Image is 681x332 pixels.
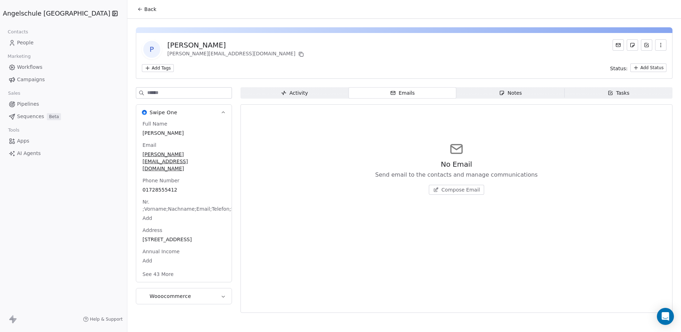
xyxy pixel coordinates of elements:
[6,111,121,122] a: SequencesBeta
[142,64,174,72] button: Add Tags
[375,171,538,179] span: Send email to the contacts and manage communications
[17,39,34,46] span: People
[47,113,61,120] span: Beta
[143,129,225,137] span: [PERSON_NAME]
[142,294,147,299] img: Wooocommerce
[167,40,305,50] div: [PERSON_NAME]
[429,185,485,195] button: Compose Email
[150,293,191,300] span: Wooocommerce
[5,27,31,37] span: Contacts
[17,137,29,145] span: Apps
[17,63,43,71] span: Workflows
[167,50,305,59] div: [PERSON_NAME][EMAIL_ADDRESS][DOMAIN_NAME]
[390,89,415,97] div: Emails
[143,236,225,243] span: [STREET_ADDRESS]
[141,198,249,212] span: Nr. ;Vorname;Nachname;Email;Telefon;StraßE
[5,125,22,135] span: Tools
[6,37,121,49] a: People
[442,186,480,193] span: Compose Email
[608,89,630,97] div: Tasks
[17,113,44,120] span: Sequences
[136,288,232,304] button: WooocommerceWooocommerce
[83,316,123,322] a: Help & Support
[5,88,23,99] span: Sales
[136,105,232,120] button: Swipe OneSwipe One
[657,308,674,325] div: Open Intercom Messenger
[143,257,225,264] span: Add
[141,120,169,127] span: Full Name
[143,186,225,193] span: 01728555412
[9,7,101,20] button: Angelschule [GEOGRAPHIC_DATA]
[144,6,156,13] span: Back
[6,74,121,85] a: Campaigns
[17,150,41,157] span: AI Agents
[441,159,472,169] span: No Email
[133,3,161,16] button: Back
[150,109,177,116] span: Swipe One
[17,76,45,83] span: Campaigns
[6,98,121,110] a: Pipelines
[141,142,158,149] span: Email
[141,227,164,234] span: Address
[610,65,627,72] span: Status:
[136,120,232,282] div: Swipe OneSwipe One
[143,215,225,222] span: Add
[3,9,110,18] span: Angelschule [GEOGRAPHIC_DATA]
[143,41,160,58] span: P
[5,51,34,62] span: Marketing
[17,100,39,108] span: Pipelines
[281,89,308,97] div: Activity
[499,89,522,97] div: Notes
[138,268,178,281] button: See 43 More
[6,135,121,147] a: Apps
[142,110,147,115] img: Swipe One
[141,248,181,255] span: Annual Income
[6,61,121,73] a: Workflows
[141,177,181,184] span: Phone Number
[6,148,121,159] a: AI Agents
[90,316,123,322] span: Help & Support
[143,151,225,172] span: [PERSON_NAME][EMAIL_ADDRESS][DOMAIN_NAME]
[630,63,666,72] button: Add Status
